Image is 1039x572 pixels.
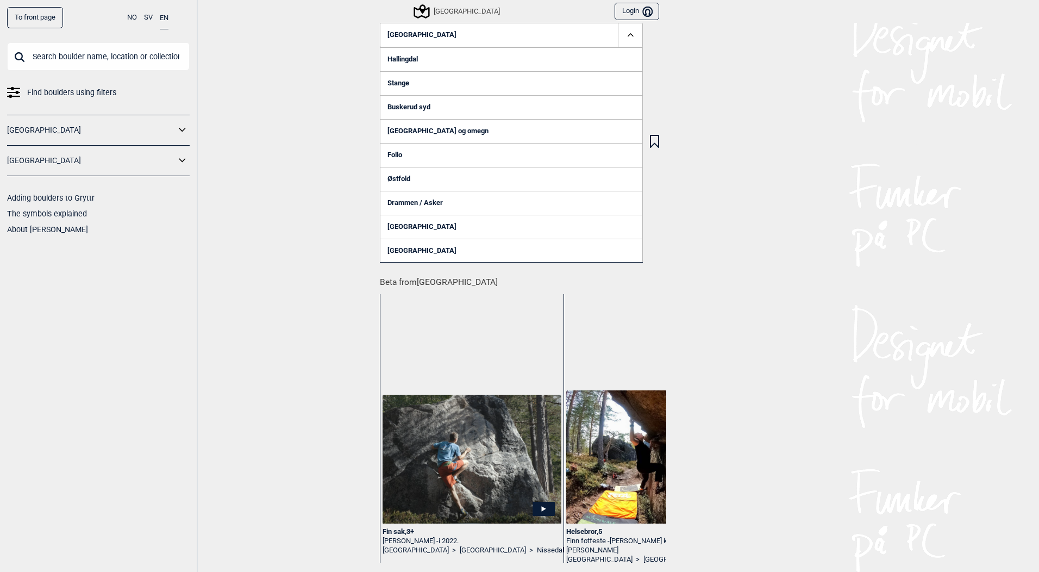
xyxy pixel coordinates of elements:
span: i 2022. [439,537,459,545]
span: [GEOGRAPHIC_DATA] [387,31,456,39]
a: Follo [380,143,643,167]
a: [GEOGRAPHIC_DATA] [7,122,176,138]
a: To front page [7,7,63,28]
h1: Beta from [GEOGRAPHIC_DATA] [380,270,666,289]
a: Adding boulders to Gryttr [7,194,95,202]
div: Helsebror , 5 [566,527,745,537]
span: > [529,546,533,555]
span: Find boulders using filters [27,85,116,101]
img: Helsebror 2 [566,390,745,524]
div: Fin sak , 3+ [383,527,561,537]
img: Felix pa Fin sak [383,395,561,524]
a: [GEOGRAPHIC_DATA] [380,239,643,263]
a: Find boulders using filters [7,85,190,101]
span: [PERSON_NAME] klatrer. Foto: [PERSON_NAME] [566,537,701,554]
button: SV [144,7,153,28]
a: Hallingdal [380,47,643,71]
a: [GEOGRAPHIC_DATA] og omegn [380,119,643,143]
a: About [PERSON_NAME] [7,225,88,234]
a: Østfold [380,167,643,191]
a: [GEOGRAPHIC_DATA] [380,215,643,239]
button: Login [615,3,659,21]
a: [GEOGRAPHIC_DATA] [460,546,526,555]
span: > [452,546,456,555]
a: Nissedal [537,546,564,555]
div: Finn fotfeste - [566,537,745,555]
a: Drammen / Asker [380,191,643,215]
button: [GEOGRAPHIC_DATA] [380,23,643,48]
a: [GEOGRAPHIC_DATA] [7,153,176,169]
a: Stange [380,71,643,95]
input: Search boulder name, location or collection [7,42,190,71]
a: Buskerud syd [380,95,643,119]
a: [GEOGRAPHIC_DATA] [566,555,633,564]
span: > [636,555,640,564]
button: NO [127,7,137,28]
a: [GEOGRAPHIC_DATA] [643,555,710,564]
a: [GEOGRAPHIC_DATA] [383,546,449,555]
div: [PERSON_NAME] - [383,537,561,546]
div: [GEOGRAPHIC_DATA] [415,5,500,18]
button: EN [160,7,168,29]
a: The symbols explained [7,209,87,218]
